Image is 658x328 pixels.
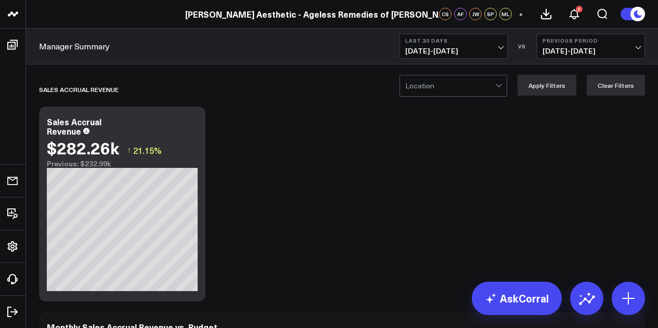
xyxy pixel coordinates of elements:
[47,138,119,157] div: $282.26k
[576,6,583,12] div: 2
[399,34,508,59] button: Last 30 Days[DATE]-[DATE]
[127,143,131,157] span: ↑
[405,47,502,55] span: [DATE] - [DATE]
[469,8,482,20] div: JW
[543,37,639,44] b: Previous Period
[39,41,110,52] a: Manager Summary
[405,37,502,44] b: Last 30 Days
[39,77,119,101] div: Sales Accrual Revenue
[439,8,451,20] div: CS
[514,8,527,20] button: +
[499,8,512,20] div: ML
[47,160,198,168] div: Previous: $232.99k
[587,75,645,96] button: Clear Filters
[185,8,460,20] a: [PERSON_NAME] Aesthetic - Ageless Remedies of [PERSON_NAME]
[454,8,467,20] div: AF
[472,282,562,315] a: AskCorral
[519,10,523,18] span: +
[543,47,639,55] span: [DATE] - [DATE]
[537,34,645,59] button: Previous Period[DATE]-[DATE]
[484,8,497,20] div: SP
[133,145,162,156] span: 21.15%
[47,116,101,137] div: Sales Accrual Revenue
[518,75,576,96] button: Apply Filters
[513,43,532,49] div: VS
